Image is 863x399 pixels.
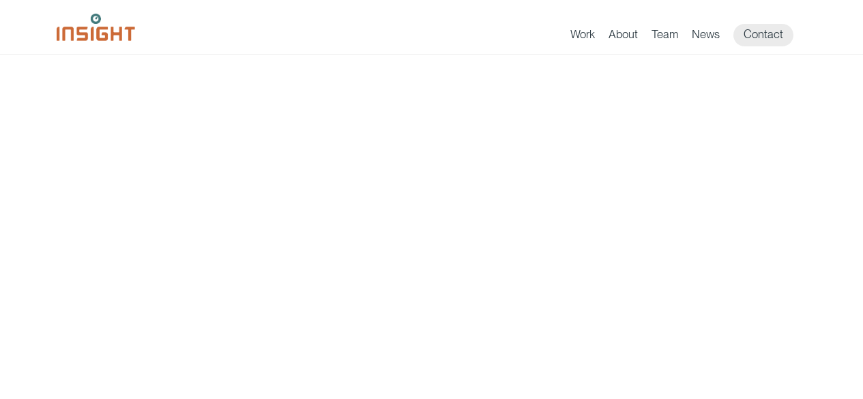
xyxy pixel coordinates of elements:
img: Insight Marketing Design [57,14,135,41]
a: Contact [733,24,793,46]
a: News [692,27,720,46]
a: About [609,27,638,46]
nav: primary navigation menu [570,24,807,46]
a: Team [652,27,678,46]
a: Work [570,27,595,46]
